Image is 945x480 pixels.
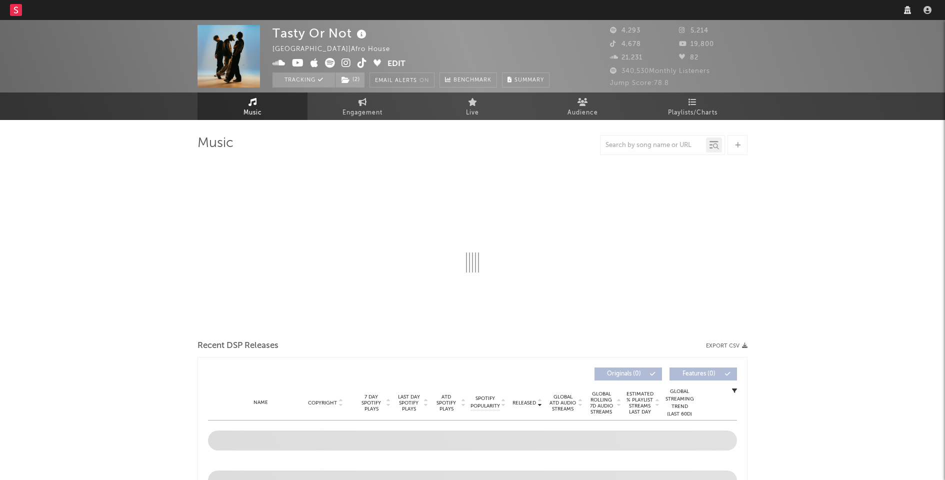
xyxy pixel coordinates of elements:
a: Playlists/Charts [637,92,747,120]
span: Music [243,107,262,119]
div: Global Streaming Trend (Last 60D) [664,388,694,418]
div: [GEOGRAPHIC_DATA] | Afro House [272,43,401,55]
a: Engagement [307,92,417,120]
em: On [419,78,429,83]
span: 340,530 Monthly Listeners [610,68,710,74]
span: Last Day Spotify Plays [395,394,422,412]
span: 21,231 [610,54,642,61]
span: Originals ( 0 ) [601,371,647,377]
span: ( 2 ) [335,72,365,87]
span: Playlists/Charts [668,107,717,119]
span: 4,293 [610,27,640,34]
span: Recent DSP Releases [197,340,278,352]
span: Global Rolling 7D Audio Streams [587,391,615,415]
span: Features ( 0 ) [676,371,722,377]
div: Name [228,399,293,406]
input: Search by song name or URL [600,141,706,149]
span: Released [512,400,536,406]
div: Tasty Or Not [272,25,369,41]
span: Global ATD Audio Streams [549,394,576,412]
button: Features(0) [669,367,737,380]
span: Estimated % Playlist Streams Last Day [626,391,653,415]
span: 7 Day Spotify Plays [358,394,384,412]
button: Export CSV [706,343,747,349]
a: Music [197,92,307,120]
a: Live [417,92,527,120]
span: Summary [514,77,544,83]
span: Jump Score: 78.8 [610,80,669,86]
span: 82 [679,54,698,61]
span: 19,800 [679,41,714,47]
span: 5,214 [679,27,708,34]
button: Tracking [272,72,335,87]
span: ATD Spotify Plays [433,394,459,412]
a: Benchmark [439,72,497,87]
span: Copyright [308,400,337,406]
span: Benchmark [453,74,491,86]
a: Audience [527,92,637,120]
span: Audience [567,107,598,119]
span: Spotify Popularity [470,395,500,410]
button: Email AlertsOn [369,72,434,87]
button: Summary [502,72,549,87]
span: Engagement [342,107,382,119]
button: Edit [387,58,405,70]
button: (2) [335,72,364,87]
span: 4,678 [610,41,641,47]
span: Live [466,107,479,119]
button: Originals(0) [594,367,662,380]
